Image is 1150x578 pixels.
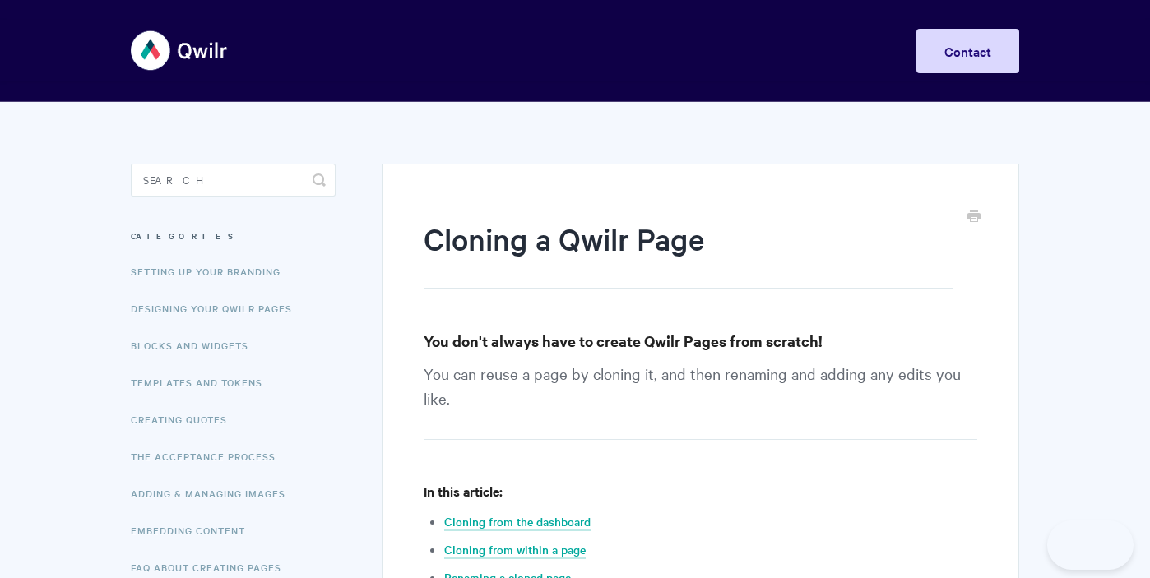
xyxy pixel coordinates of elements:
[131,20,229,81] img: Qwilr Help Center
[1047,520,1134,570] iframe: Toggle Customer Support
[424,330,977,353] h3: You don't always have to create Qwilr Pages from scratch!
[424,482,503,500] strong: In this article:
[131,221,336,251] h3: Categories
[131,366,275,399] a: Templates and Tokens
[424,361,977,440] p: You can reuse a page by cloning it, and then renaming and adding any edits you like.
[131,255,293,288] a: Setting up your Branding
[131,477,298,510] a: Adding & Managing Images
[967,208,981,226] a: Print this Article
[444,513,591,531] a: Cloning from the dashboard
[131,292,304,325] a: Designing Your Qwilr Pages
[444,541,586,559] a: Cloning from within a page
[916,29,1019,73] a: Contact
[424,218,953,289] h1: Cloning a Qwilr Page
[131,403,239,436] a: Creating Quotes
[131,164,336,197] input: Search
[131,329,261,362] a: Blocks and Widgets
[131,440,288,473] a: The Acceptance Process
[131,514,257,547] a: Embedding Content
